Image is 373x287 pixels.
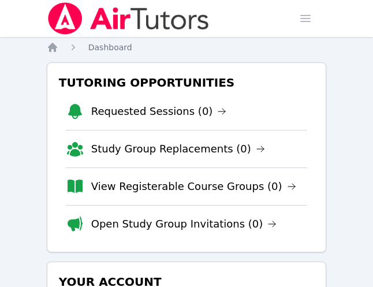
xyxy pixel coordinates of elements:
a: Open Study Group Invitations (0) [91,216,277,232]
a: Requested Sessions (0) [91,103,227,120]
img: Air Tutors [47,2,210,35]
a: Dashboard [88,42,132,53]
nav: Breadcrumb [47,42,327,53]
a: Study Group Replacements (0) [91,141,265,157]
a: View Registerable Course Groups (0) [91,178,296,195]
span: Dashboard [88,43,132,52]
h3: Tutoring Opportunities [57,72,317,93]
